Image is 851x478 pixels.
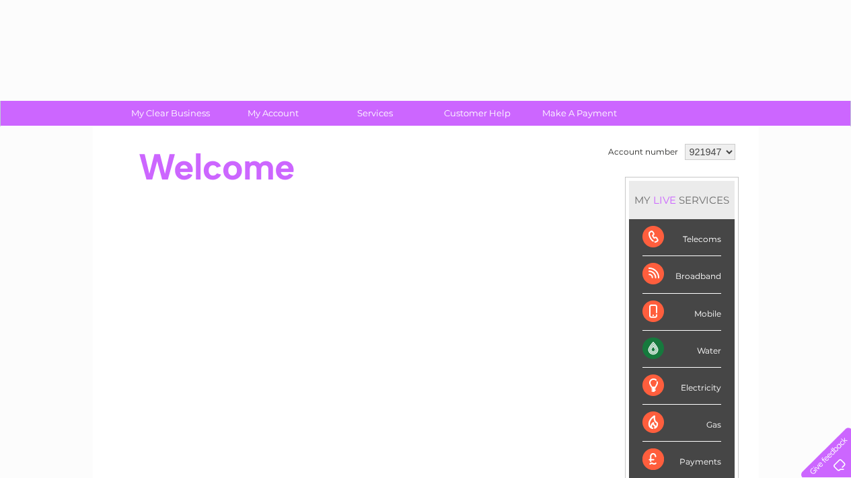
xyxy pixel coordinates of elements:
div: Payments [642,442,721,478]
div: Broadband [642,256,721,293]
div: MY SERVICES [629,181,735,219]
div: LIVE [651,194,679,206]
div: Gas [642,405,721,442]
a: Customer Help [422,101,533,126]
a: Make A Payment [524,101,635,126]
td: Account number [605,141,681,163]
div: Telecoms [642,219,721,256]
a: Services [320,101,431,126]
a: My Account [217,101,328,126]
div: Water [642,331,721,368]
a: My Clear Business [115,101,226,126]
div: Mobile [642,294,721,331]
div: Electricity [642,368,721,405]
